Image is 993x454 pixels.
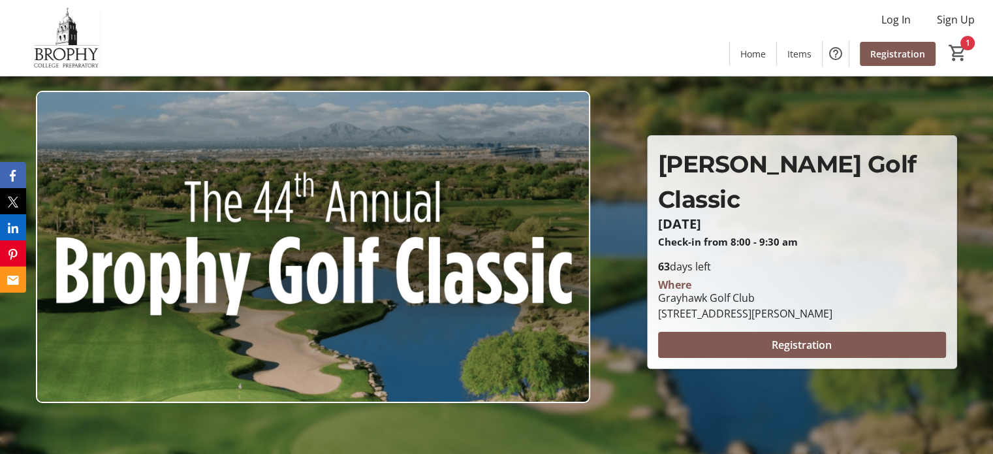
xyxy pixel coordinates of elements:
[926,9,985,30] button: Sign Up
[870,47,925,61] span: Registration
[823,41,849,67] button: Help
[658,150,917,214] span: [PERSON_NAME] Golf Classic
[937,12,975,27] span: Sign Up
[658,306,832,321] div: [STREET_ADDRESS][PERSON_NAME]
[730,42,776,66] a: Home
[658,290,832,306] div: Grayhawk Golf Club
[860,42,936,66] a: Registration
[871,9,921,30] button: Log In
[777,42,822,66] a: Items
[772,337,832,353] span: Registration
[36,91,590,403] img: Campaign CTA Media Photo
[658,259,946,274] p: days left
[658,280,691,290] div: Where
[787,47,812,61] span: Items
[881,12,911,27] span: Log In
[658,217,946,231] p: [DATE]
[658,259,670,274] span: 63
[658,332,946,358] button: Registration
[658,235,798,248] span: Check-in from 8:00 - 9:30 am
[8,5,124,71] img: Brophy College Preparatory 's Logo
[946,41,969,65] button: Cart
[740,47,766,61] span: Home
